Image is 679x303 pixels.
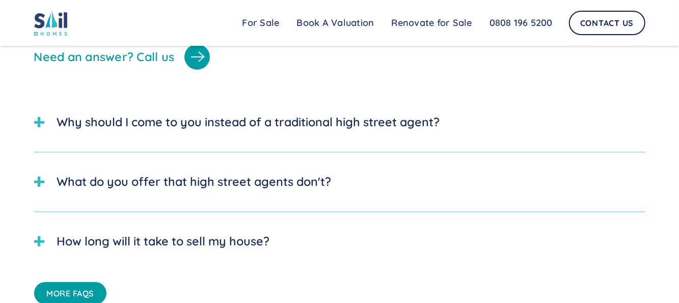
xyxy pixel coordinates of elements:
div: What do you offer that high street agents don't? [57,173,332,191]
a: For Sale [234,13,288,33]
a: Need an answer? Call us [34,44,645,70]
div: Why should I come to you instead of a traditional high street agent? [57,114,440,131]
div: Need an answer? Call us [34,50,175,64]
a: Renovate for Sale [383,13,481,33]
a: 0808 196 5200 [481,13,561,33]
img: sail home logo colored [34,10,68,36]
a: Book A Valuation [288,13,383,33]
a: Contact Us [569,11,645,35]
div: How long will it take to sell my house? [57,233,270,251]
